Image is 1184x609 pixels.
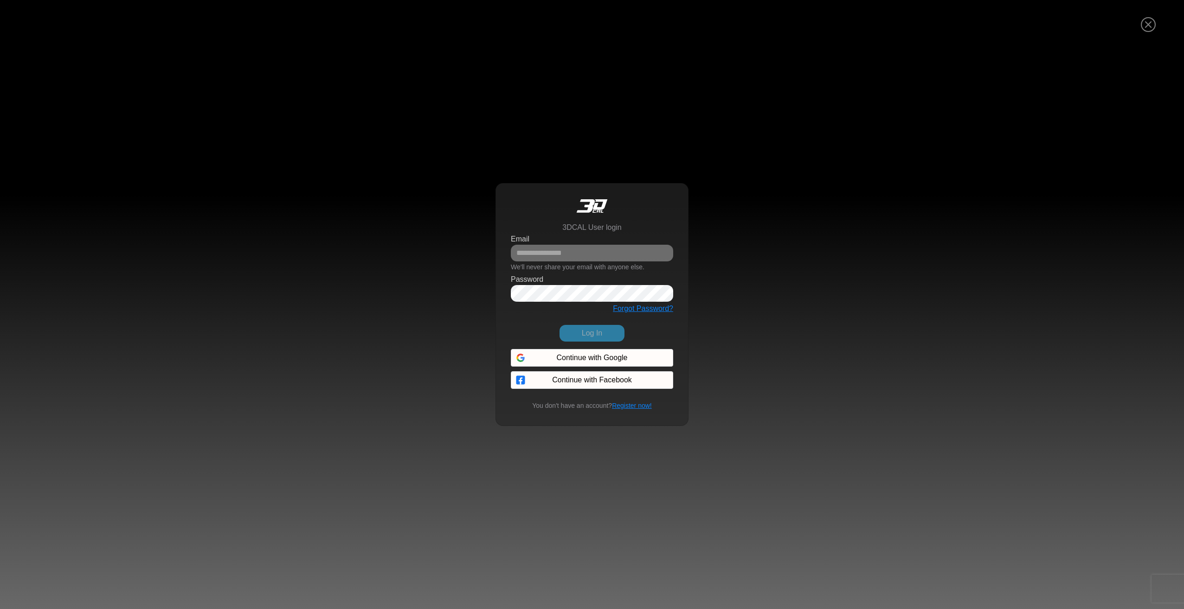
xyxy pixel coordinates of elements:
label: Password [511,274,543,285]
span: Conversation [5,290,62,297]
h6: 3DCAL User login [562,223,621,232]
iframe: Botón de Acceder con Google [506,348,613,368]
label: Email [511,234,529,245]
button: Close [1136,12,1160,38]
div: Minimize live chat window [152,5,174,27]
small: We'll never share your email with anyone else. [511,263,644,271]
div: Chat with us now [62,49,170,61]
button: Continue with Facebook [511,371,673,389]
span: We're online! [54,109,128,197]
span: Continue with Facebook [552,374,632,386]
textarea: Type your message and hit 'Enter' [5,241,177,274]
div: FAQs [62,274,120,303]
a: Register now! [612,402,652,409]
div: Navigation go back [10,48,24,62]
small: You don't have an account? [527,401,657,411]
div: Articles [119,274,177,303]
a: Forgot Password? [613,304,673,312]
